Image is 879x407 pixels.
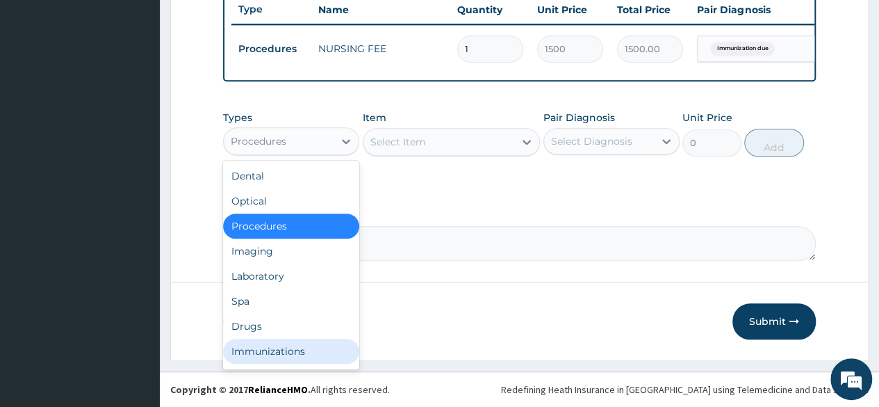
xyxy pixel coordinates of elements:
button: Submit [732,303,816,340]
div: Spa [223,289,359,314]
textarea: Type your message and hit 'Enter' [7,264,265,313]
label: Pair Diagnosis [543,111,615,125]
footer: All rights reserved. [160,372,879,407]
label: Comment [223,207,816,218]
span: We're online! [81,118,192,258]
a: RelianceHMO [248,383,308,396]
div: Minimize live chat window [228,7,261,40]
div: Procedures [223,214,359,239]
label: Unit Price [682,111,732,125]
div: Dental [223,163,359,189]
img: d_794563401_company_1708531726252_794563401 [26,70,56,104]
div: Select Diagnosis [551,134,632,148]
div: Immunizations [223,339,359,364]
div: Imaging [223,239,359,264]
td: Procedures [231,36,311,62]
div: Redefining Heath Insurance in [GEOGRAPHIC_DATA] using Telemedicine and Data Science! [501,383,869,397]
strong: Copyright © 2017 . [170,383,311,396]
div: Select Item [370,135,426,149]
div: Chat with us now [72,78,233,96]
div: Others [223,364,359,389]
div: Optical [223,189,359,214]
label: Types [223,112,252,124]
td: NURSING FEE [311,35,450,63]
button: Add [744,129,803,157]
div: Laboratory [223,264,359,289]
div: Procedures [231,134,286,148]
label: Item [363,111,386,125]
div: Drugs [223,314,359,339]
span: Immunization due [710,42,775,56]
